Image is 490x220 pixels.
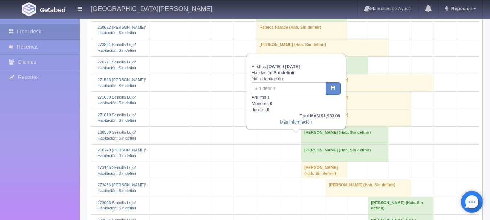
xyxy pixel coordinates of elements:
[98,78,146,88] a: 271593 [PERSON_NAME]/Habitación: Sin definir
[279,74,434,91] td: [PERSON_NAME] (Hab. Sin definir)
[247,54,345,129] div: Fechas: Habitación: Núm Habitación: Adultos: Menores: Juniors:
[449,6,473,11] span: Repecion
[280,120,312,125] a: Más Información
[98,42,136,53] a: 273801 Sencilla Lujo/Habitación: Sin definir
[368,197,434,214] td: [PERSON_NAME] (Hab. Sin definir)
[98,60,136,70] a: 270771 Sencilla Lujo/Habitación: Sin definir
[256,39,388,57] td: [PERSON_NAME] (Hab. Sin definir)
[98,95,136,105] a: 271609 Sencilla Lujo/Habitación: Sin definir
[98,200,136,211] a: 273903 Sencilla Lujo/Habitación: Sin definir
[301,162,347,179] td: [PERSON_NAME] (Hab. Sin definir)
[98,25,146,35] a: 268622 [PERSON_NAME]/Habitación: Sin definir
[256,21,347,39] td: Rebeca Parada (Hab. Sin definir)
[98,148,146,158] a: 268779 [PERSON_NAME]/Habitación: Sin definir
[310,113,340,119] b: MXN $1,933.08
[40,7,65,12] img: Getabed
[91,4,212,13] h4: [GEOGRAPHIC_DATA][PERSON_NAME]
[98,183,146,193] a: 273466 [PERSON_NAME]/Habitación: Sin definir
[98,130,136,140] a: 268306 Sencilla Lujo/Habitación: Sin definir
[273,70,295,75] b: Sin definir
[267,107,269,112] b: 0
[252,113,340,119] div: Total:
[22,2,36,16] img: Getabed
[270,101,272,106] b: 0
[98,113,136,123] a: 271610 Sencilla Lujo/Habitación: Sin definir
[252,82,326,94] input: Sin definir
[301,144,388,162] td: [PERSON_NAME] (Hab. Sin definir)
[267,64,300,69] b: [DATE] / [DATE]
[326,179,411,197] td: [PERSON_NAME] (Hab. Sin definir)
[301,127,388,144] td: [PERSON_NAME] (Hab. Sin definir)
[98,165,136,175] a: 273145 Sencilla Lujo/Habitación: Sin definir
[267,95,270,100] b: 1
